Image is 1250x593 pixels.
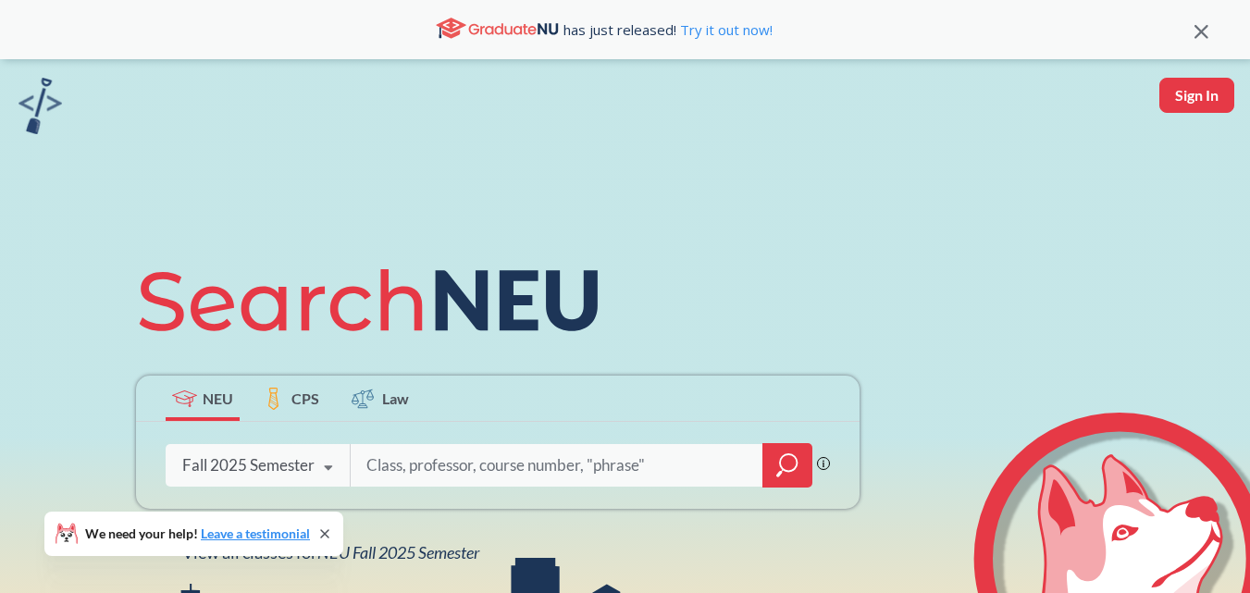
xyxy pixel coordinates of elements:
[201,525,310,541] a: Leave a testimonial
[291,388,319,409] span: CPS
[382,388,409,409] span: Law
[762,443,812,488] div: magnifying glass
[776,452,798,478] svg: magnifying glass
[563,19,773,40] span: has just released!
[85,527,310,540] span: We need your help!
[182,455,315,476] div: Fall 2025 Semester
[19,78,62,140] a: sandbox logo
[1159,78,1234,113] button: Sign In
[365,446,749,485] input: Class, professor, course number, "phrase"
[676,20,773,39] a: Try it out now!
[317,542,479,562] span: NEU Fall 2025 Semester
[19,78,62,134] img: sandbox logo
[203,388,233,409] span: NEU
